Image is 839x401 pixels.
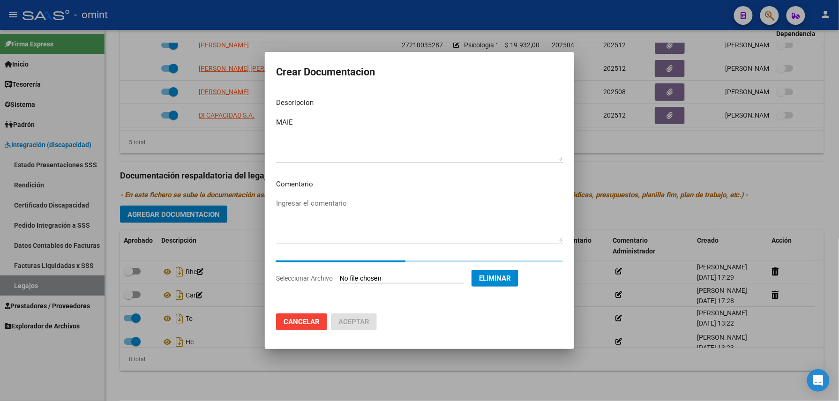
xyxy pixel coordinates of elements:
[276,313,327,330] button: Cancelar
[472,270,518,287] button: Eliminar
[807,369,830,392] div: Open Intercom Messenger
[331,313,377,330] button: Aceptar
[276,63,563,81] h2: Crear Documentacion
[479,274,511,282] span: Eliminar
[276,275,333,282] span: Seleccionar Archivo
[276,97,563,108] p: Descripcion
[338,318,369,326] span: Aceptar
[276,179,563,190] p: Comentario
[284,318,320,326] span: Cancelar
